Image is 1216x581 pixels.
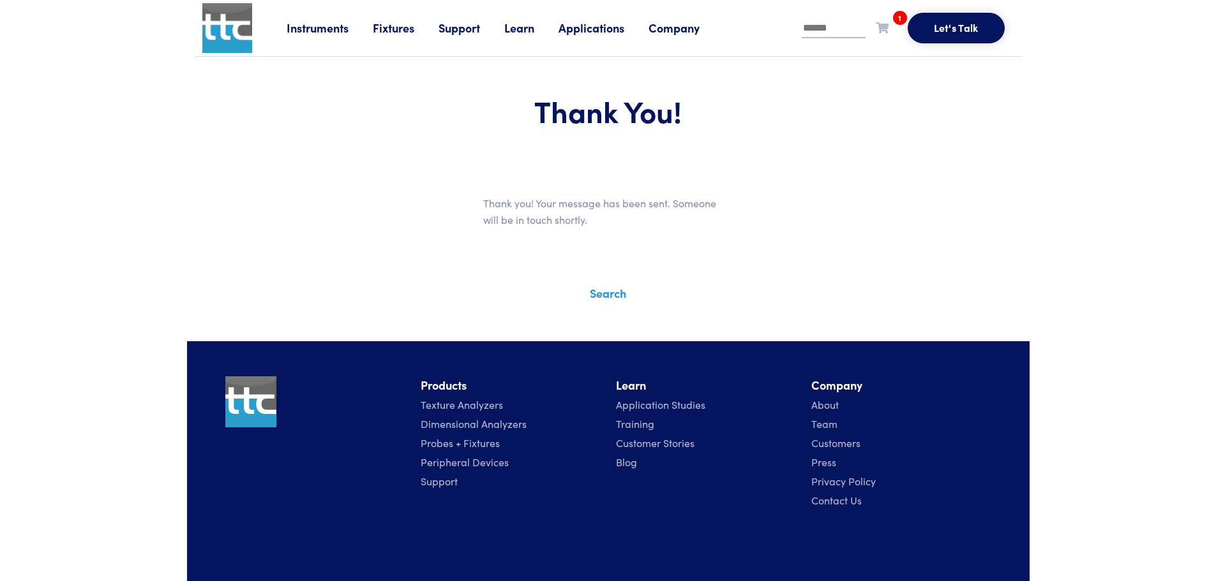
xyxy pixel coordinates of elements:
[559,20,649,36] a: Applications
[616,397,705,411] a: Application Studies
[421,397,503,411] a: Texture Analyzers
[504,20,559,36] a: Learn
[876,19,889,35] a: 1
[616,416,654,430] a: Training
[811,397,839,411] a: About
[421,436,500,450] a: Probes + Fixtures
[225,376,276,427] img: ttc_logo_1x1_v1.0.png
[225,92,991,129] h1: Thank You!
[811,474,876,488] a: Privacy Policy
[811,436,860,450] a: Customers
[421,376,601,395] li: Products
[616,436,694,450] a: Customer Stories
[811,376,991,395] li: Company
[421,455,509,469] a: Peripheral Devices
[616,455,637,469] a: Blog
[893,11,907,25] span: 1
[287,20,373,36] a: Instruments
[590,285,626,301] a: Search
[439,20,504,36] a: Support
[908,13,1005,43] button: Let's Talk
[811,493,862,507] a: Contact Us
[649,20,724,36] a: Company
[373,20,439,36] a: Fixtures
[202,3,252,53] img: ttc_logo_1x1_v1.0.png
[811,455,836,469] a: Press
[616,376,796,395] li: Learn
[421,474,458,488] a: Support
[421,416,527,430] a: Dimensional Analyzers
[483,195,733,228] p: Thank you! Your message has been sent. Someone will be in touch shortly.
[811,416,837,430] a: Team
